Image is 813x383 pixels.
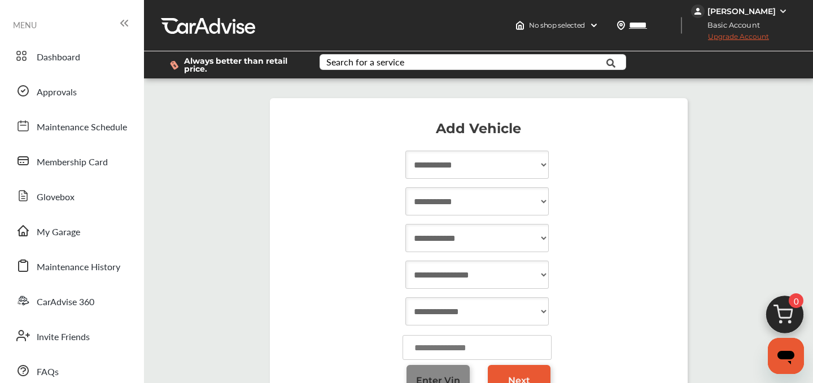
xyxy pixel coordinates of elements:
img: header-divider.bc55588e.svg [681,17,682,34]
span: FAQs [37,365,59,380]
span: Basic Account [692,19,768,31]
a: Maintenance Schedule [10,111,133,140]
span: 0 [789,293,803,308]
img: WGsFRI8htEPBVLJbROoPRyZpYNWhNONpIPPETTm6eUC0GeLEiAAAAAElFTkSuQmCC [779,7,788,16]
span: CarAdvise 360 [37,295,94,310]
span: Invite Friends [37,330,90,345]
div: Search for a service [326,58,404,67]
img: cart_icon.3d0951e8.svg [758,290,812,345]
span: My Garage [37,225,80,240]
span: Membership Card [37,155,108,170]
a: Maintenance History [10,251,133,280]
img: dollor_label_vector.a70140d1.svg [170,60,178,70]
span: No shop selected [529,21,585,30]
span: MENU [13,20,37,29]
a: Membership Card [10,146,133,175]
span: Glovebox [37,190,75,205]
a: Dashboard [10,41,133,71]
a: Approvals [10,76,133,105]
span: Upgrade Account [691,32,769,46]
span: Approvals [37,85,77,100]
img: location_vector.a44bc228.svg [617,21,626,30]
img: header-down-arrow.9dd2ce7d.svg [589,21,598,30]
a: My Garage [10,216,133,245]
p: Add Vehicle [281,123,676,134]
div: [PERSON_NAME] [707,6,776,16]
a: CarAdvise 360 [10,286,133,315]
a: Glovebox [10,181,133,210]
img: jVpblrzwTbfkPYzPPzSLxeg0AAAAASUVORK5CYII= [691,5,705,18]
span: Maintenance Schedule [37,120,127,135]
a: Invite Friends [10,321,133,350]
span: Always better than retail price. [184,57,301,73]
span: Maintenance History [37,260,120,275]
span: Dashboard [37,50,80,65]
iframe: Button to launch messaging window [768,338,804,374]
img: header-home-logo.8d720a4f.svg [515,21,524,30]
